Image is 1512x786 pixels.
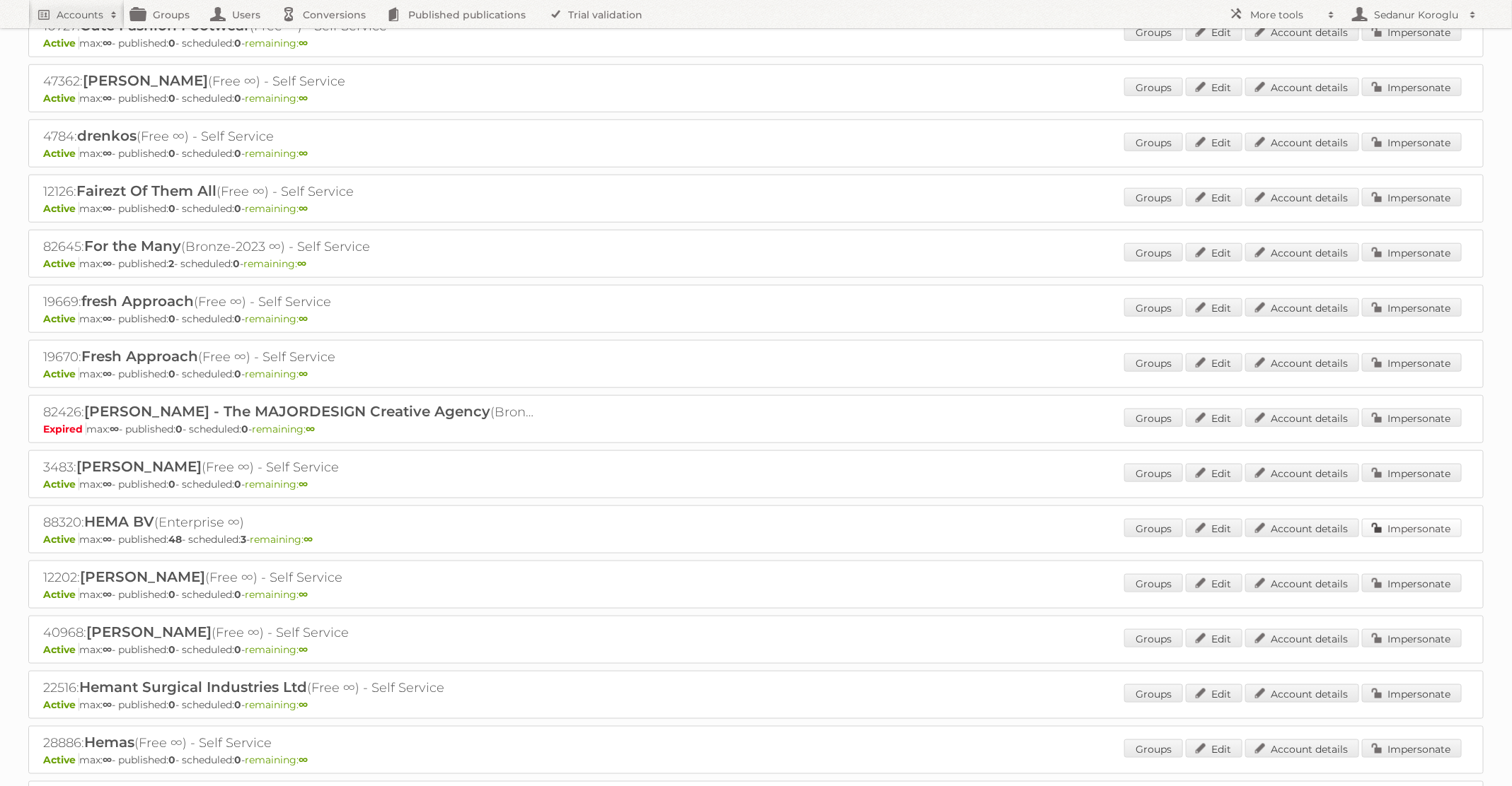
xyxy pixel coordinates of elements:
span: remaining: [250,533,313,546]
strong: 0 [168,92,175,105]
span: [PERSON_NAME] [80,568,205,585]
strong: ∞ [103,37,112,49]
p: max: - published: - scheduled: - [43,423,1469,435]
span: Active [43,533,79,546]
strong: ∞ [103,478,112,491]
a: Impersonate [1362,243,1462,262]
span: remaining: [252,423,315,435]
h2: More tools [1250,8,1321,22]
span: remaining: [245,368,308,380]
a: Groups [1124,519,1183,537]
a: Groups [1124,739,1183,758]
a: Groups [1124,353,1183,372]
strong: 0 [233,257,240,270]
strong: 0 [168,698,175,711]
strong: ∞ [299,643,308,656]
p: max: - published: - scheduled: - [43,643,1469,656]
strong: 0 [168,753,175,766]
a: Account details [1245,629,1359,647]
a: Edit [1186,188,1242,206]
strong: ∞ [299,698,308,711]
strong: 0 [234,478,241,491]
strong: ∞ [299,368,308,380]
a: Impersonate [1362,78,1462,96]
strong: ∞ [103,753,112,766]
a: Impersonate [1362,464,1462,482]
span: Hemant Surgical Industries Ltd [79,679,307,696]
span: Fresh Approach [81,348,198,365]
a: Groups [1124,133,1183,151]
h2: 47362: (Free ∞) - Self Service [43,72,538,90]
strong: 0 [234,147,241,160]
h2: 82645: (Bronze-2023 ∞) - Self Service [43,237,538,256]
strong: 0 [168,147,175,160]
p: max: - published: - scheduled: - [43,147,1469,160]
p: max: - published: - scheduled: - [43,753,1469,766]
a: Edit [1186,133,1242,151]
a: Groups [1124,78,1183,96]
strong: 0 [234,588,241,601]
span: Hemas [84,734,134,751]
strong: 0 [234,202,241,215]
span: Active [43,478,79,491]
strong: 0 [234,37,241,49]
span: remaining: [245,698,308,711]
a: Account details [1245,78,1359,96]
a: Groups [1124,409,1183,427]
span: Fairezt Of Them All [76,182,217,199]
strong: ∞ [103,147,112,160]
h2: 22516: (Free ∞) - Self Service [43,679,538,697]
span: [PERSON_NAME] - The MAJORDESIGN Creative Agency [84,403,490,420]
strong: ∞ [299,753,308,766]
a: Edit [1186,23,1242,41]
a: Edit [1186,464,1242,482]
span: remaining: [245,643,308,656]
span: remaining: [243,257,306,270]
a: Impersonate [1362,409,1462,427]
a: Impersonate [1362,629,1462,647]
strong: ∞ [299,312,308,325]
a: Account details [1245,409,1359,427]
strong: 0 [168,37,175,49]
strong: 0 [168,643,175,656]
strong: 3 [241,533,246,546]
span: [PERSON_NAME] [83,72,208,89]
span: remaining: [245,202,308,215]
strong: ∞ [299,588,308,601]
h2: 12202: (Free ∞) - Self Service [43,568,538,587]
strong: ∞ [103,588,112,601]
h2: 28886: (Free ∞) - Self Service [43,734,538,752]
strong: ∞ [103,257,112,270]
span: remaining: [245,92,308,105]
strong: 0 [234,92,241,105]
a: Account details [1245,298,1359,317]
p: max: - published: - scheduled: - [43,368,1469,380]
a: Account details [1245,684,1359,703]
a: Groups [1124,188,1183,206]
span: HEMA BV [84,513,154,530]
strong: ∞ [103,368,112,380]
span: remaining: [245,312,308,325]
strong: ∞ [297,257,306,270]
a: Groups [1124,243,1183,262]
strong: 48 [168,533,182,546]
strong: ∞ [299,92,308,105]
strong: ∞ [103,533,112,546]
strong: 0 [241,423,248,435]
a: Edit [1186,684,1242,703]
p: max: - published: - scheduled: - [43,478,1469,491]
a: Edit [1186,353,1242,372]
h2: 19669: (Free ∞) - Self Service [43,293,538,311]
h2: 12126: (Free ∞) - Self Service [43,182,538,201]
a: Edit [1186,629,1242,647]
span: Expired [43,423,86,435]
strong: 0 [168,312,175,325]
span: Active [43,147,79,160]
span: remaining: [245,753,308,766]
span: Active [43,92,79,105]
a: Groups [1124,298,1183,317]
a: Impersonate [1362,353,1462,372]
a: Account details [1245,739,1359,758]
span: Active [43,37,79,49]
strong: ∞ [103,92,112,105]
